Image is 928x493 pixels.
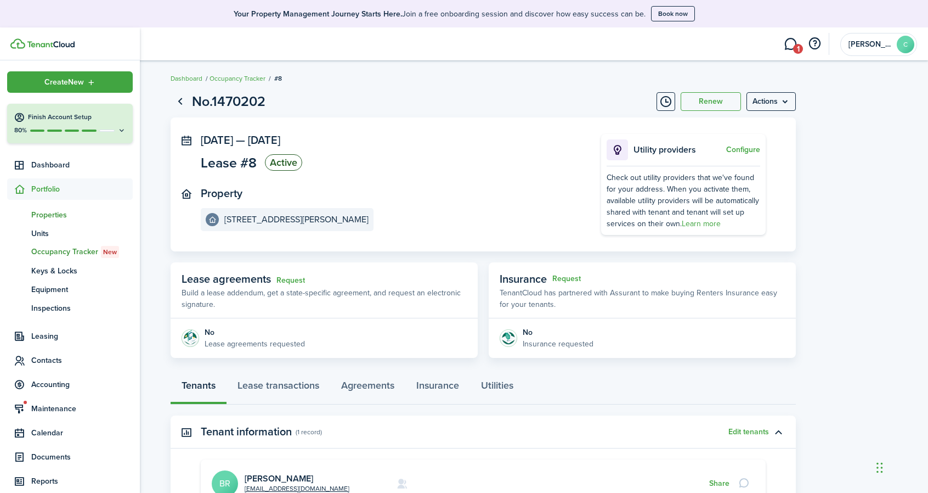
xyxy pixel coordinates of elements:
[500,329,517,347] img: Insurance protection
[682,218,721,229] a: Learn more
[44,79,84,86] span: Create New
[681,92,741,111] button: Renew
[607,172,760,229] div: Check out utility providers that we've found for your address. When you activate them, available ...
[31,159,133,171] span: Dashboard
[405,372,470,405] a: Insurance
[657,92,675,111] button: Timeline
[805,35,824,53] button: Open resource center
[523,338,593,350] p: Insurance requested
[31,355,133,366] span: Contacts
[876,451,883,484] div: Drag
[182,271,271,287] span: Lease agreements
[7,261,133,280] a: Keys & Locks
[7,154,133,176] a: Dashboard
[296,427,322,437] panel-main-subtitle: (1 record)
[201,156,257,170] span: Lease #8
[171,74,202,83] a: Dashboard
[500,271,547,287] span: Insurance
[728,428,769,436] button: Edit tenants
[274,74,282,83] span: #8
[236,132,245,148] span: —
[7,71,133,93] button: Open menu
[28,113,126,122] h4: Finish Account Setup
[10,38,25,49] img: TenantCloud
[330,372,405,405] a: Agreements
[31,379,133,390] span: Accounting
[182,329,199,347] img: Agreement e-sign
[205,338,305,350] p: Lease agreements requested
[7,299,133,317] a: Inspections
[746,92,796,111] menu-btn: Actions
[726,145,760,154] button: Configure
[103,247,117,257] span: New
[31,246,133,258] span: Occupancy Tracker
[210,74,265,83] a: Occupancy Tracker
[470,372,524,405] a: Utilities
[873,440,928,493] iframe: Chat Widget
[201,425,292,438] panel-main-title: Tenant information
[201,187,242,200] panel-main-title: Property
[633,143,723,156] p: Utility providers
[7,470,133,492] a: Reports
[171,92,189,111] a: Go back
[780,30,801,58] a: Messaging
[201,132,233,148] span: [DATE]
[848,41,892,48] span: Cesar
[7,205,133,224] a: Properties
[7,243,133,261] a: Occupancy TrackerNew
[31,475,133,487] span: Reports
[709,479,729,488] button: Share
[248,132,280,148] span: [DATE]
[265,154,302,171] status: Active
[192,91,265,112] h1: No.1470202
[27,41,75,48] img: TenantCloud
[234,8,402,20] b: Your Property Management Journey Starts Here.
[552,274,581,283] button: Request
[227,372,330,405] a: Lease transactions
[897,36,914,53] avatar-text: C
[7,224,133,243] a: Units
[276,276,305,285] a: Request
[182,287,467,310] p: Build a lease addendum, get a state-specific agreement, and request an electronic signature.
[746,92,796,111] button: Open menu
[31,209,133,221] span: Properties
[234,8,646,20] p: Join a free onboarding session and discover how easy success can be.
[769,423,788,441] button: Toggle accordion
[651,6,695,21] button: Book now
[793,44,803,54] span: 1
[31,302,133,314] span: Inspections
[14,126,27,135] p: 80%
[31,330,133,342] span: Leasing
[31,451,133,463] span: Documents
[205,327,305,338] div: No
[523,327,593,338] div: No
[31,403,133,414] span: Maintenance
[224,215,369,225] e-details-info-title: [STREET_ADDRESS][PERSON_NAME]
[31,427,133,439] span: Calendar
[31,284,133,295] span: Equipment
[31,265,133,277] span: Keys & Locks
[7,280,133,299] a: Equipment
[500,287,785,310] p: TenantCloud has partnered with Assurant to make buying Renters Insurance easy for your tenants.
[245,472,313,485] a: [PERSON_NAME]
[31,228,133,239] span: Units
[7,104,133,143] button: Finish Account Setup80%
[31,183,133,195] span: Portfolio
